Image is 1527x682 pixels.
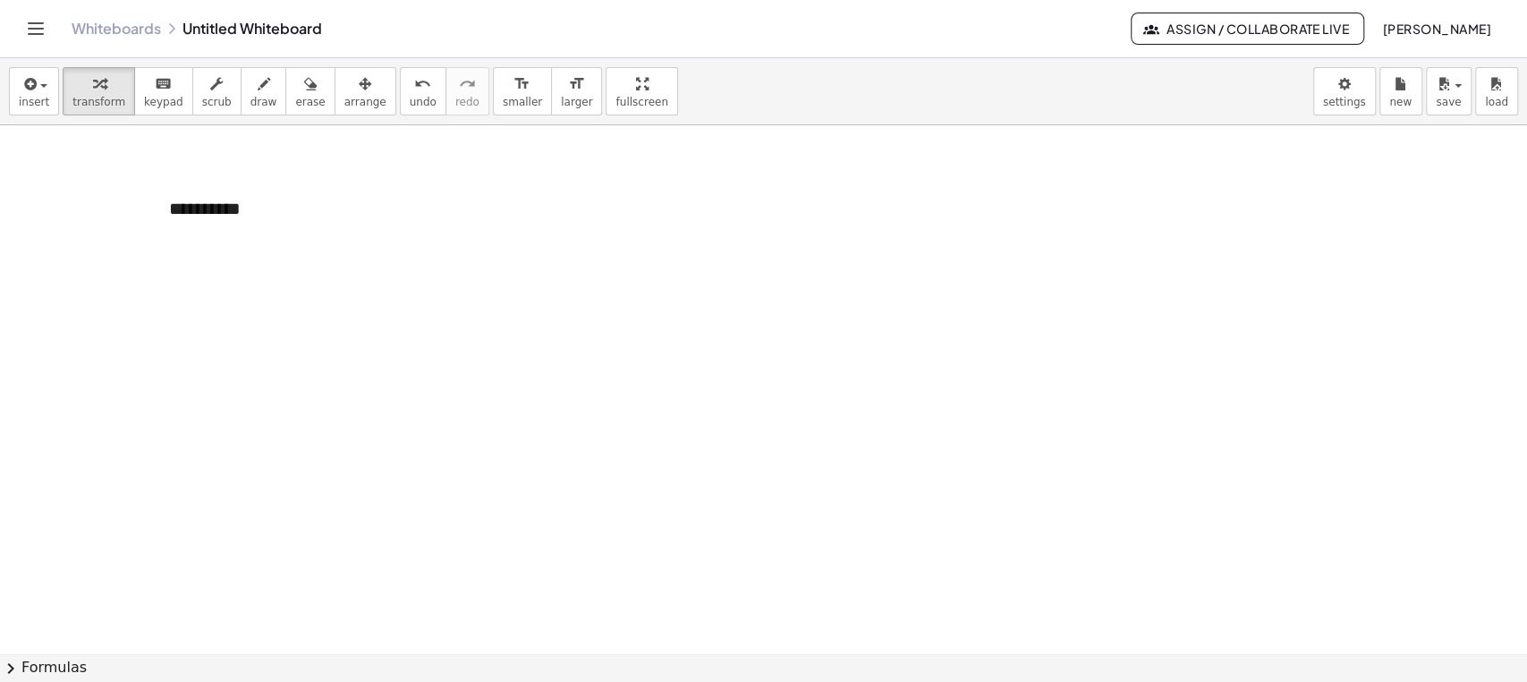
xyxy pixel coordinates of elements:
span: settings [1323,96,1366,108]
button: Assign / Collaborate Live [1131,13,1364,45]
span: new [1389,96,1412,108]
span: redo [455,96,479,108]
a: Whiteboards [72,20,161,38]
span: insert [19,96,49,108]
button: format_sizelarger [551,67,602,115]
button: scrub [192,67,242,115]
button: transform [63,67,135,115]
i: format_size [513,73,530,95]
span: keypad [144,96,183,108]
button: save [1426,67,1472,115]
span: [PERSON_NAME] [1382,21,1491,37]
span: arrange [344,96,386,108]
span: scrub [202,96,232,108]
span: undo [410,96,437,108]
button: format_sizesmaller [493,67,552,115]
span: transform [72,96,125,108]
button: fullscreen [606,67,677,115]
span: load [1485,96,1508,108]
span: draw [250,96,277,108]
span: larger [561,96,592,108]
span: Assign / Collaborate Live [1146,21,1349,37]
button: draw [241,67,287,115]
i: redo [459,73,476,95]
i: keyboard [155,73,172,95]
button: load [1475,67,1518,115]
button: Toggle navigation [21,14,50,43]
span: erase [295,96,325,108]
button: redoredo [445,67,489,115]
span: smaller [503,96,542,108]
button: undoundo [400,67,446,115]
i: undo [414,73,431,95]
button: [PERSON_NAME] [1368,13,1506,45]
button: erase [285,67,335,115]
button: insert [9,67,59,115]
button: keyboardkeypad [134,67,193,115]
i: format_size [568,73,585,95]
button: settings [1313,67,1376,115]
button: new [1379,67,1422,115]
span: fullscreen [615,96,667,108]
button: arrange [335,67,396,115]
span: save [1436,96,1461,108]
